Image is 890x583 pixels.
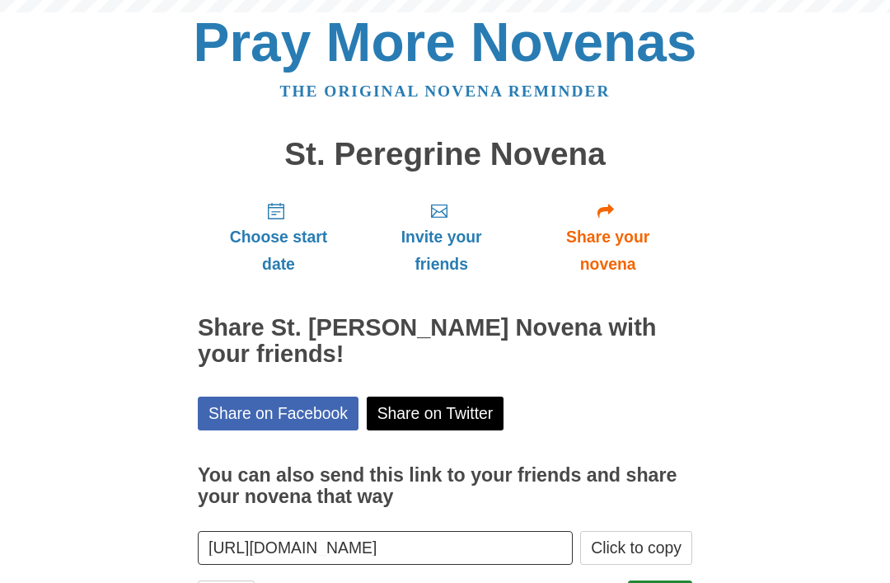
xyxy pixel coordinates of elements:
span: Choose start date [214,223,343,278]
a: Pray More Novenas [194,12,697,73]
span: Share your novena [540,223,676,278]
a: The original novena reminder [280,82,611,100]
a: Share on Facebook [198,397,358,430]
span: Invite your friends [376,223,507,278]
a: Invite your friends [359,188,523,286]
a: Share on Twitter [367,397,504,430]
a: Choose start date [198,188,359,286]
a: Share your novena [523,188,692,286]
h2: Share St. [PERSON_NAME] Novena with your friends! [198,315,692,368]
button: Click to copy [580,531,692,565]
h1: St. Peregrine Novena [198,137,692,172]
h3: You can also send this link to your friends and share your novena that way [198,465,692,507]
